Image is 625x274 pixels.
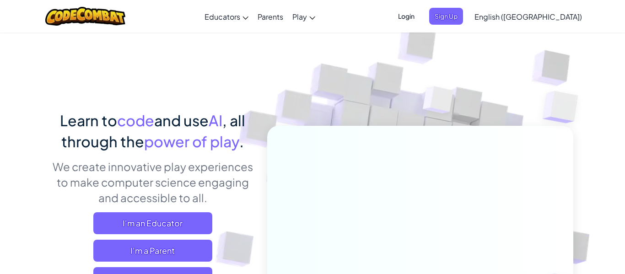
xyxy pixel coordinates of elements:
[45,7,125,26] img: CodeCombat logo
[117,111,154,129] span: code
[288,4,320,29] a: Play
[52,159,253,205] p: We create innovative play experiences to make computer science engaging and accessible to all.
[292,12,307,21] span: Play
[209,111,222,129] span: AI
[253,4,288,29] a: Parents
[144,132,239,150] span: power of play
[200,4,253,29] a: Educators
[93,240,212,262] a: I'm a Parent
[239,132,244,150] span: .
[93,212,212,234] a: I'm an Educator
[429,8,463,25] button: Sign Up
[154,111,209,129] span: and use
[470,4,587,29] a: English ([GEOGRAPHIC_DATA])
[474,12,582,21] span: English ([GEOGRAPHIC_DATA])
[524,69,603,146] img: Overlap cubes
[205,12,240,21] span: Educators
[393,8,420,25] button: Login
[60,111,117,129] span: Learn to
[406,68,472,136] img: Overlap cubes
